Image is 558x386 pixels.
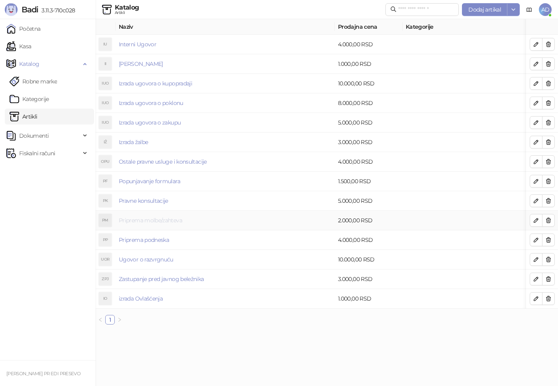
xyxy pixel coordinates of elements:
[38,7,75,14] span: 3.11.3-710c028
[117,317,122,322] span: right
[116,172,335,191] td: Popunjavanje formulara
[99,194,112,207] div: PK
[119,197,168,204] a: Pravne konsultacije
[116,230,335,250] td: Priprema podneska
[99,175,112,188] div: PF
[105,315,115,325] li: 1
[116,113,335,133] td: Izrada ugovora o zakupu
[119,236,169,243] a: Priprema podneska
[116,211,335,230] td: Priprema molbe/zahteva
[99,273,112,285] div: ZPJ
[462,3,507,16] button: Dodaj artikal
[96,315,105,325] button: left
[335,191,403,211] td: 5.000,00 RSD
[19,145,55,161] span: Fiskalni računi
[335,172,403,191] td: 1.500,00 RSD
[116,152,335,172] td: Ostale pravne usluge i konsultacije
[116,35,335,54] td: Interni Ugovor
[116,269,335,289] td: Zastupanje pred javnog beležnika
[116,93,335,113] td: Izrada ugovora o poklonu
[115,315,124,325] button: right
[99,57,112,70] div: II
[335,230,403,250] td: 4.000,00 RSD
[102,5,112,14] img: Artikli
[119,217,182,224] a: Priprema molbe/zahteva
[22,5,38,14] span: Badi
[335,74,403,93] td: 10.000,00 RSD
[10,91,49,107] a: Kategorije
[335,269,403,289] td: 3.000,00 RSD
[116,191,335,211] td: Pravne konsultacije
[119,256,173,263] a: Ugovor o razvrgnuću
[539,3,552,16] span: AD
[116,133,335,152] td: Izrada žalbe
[335,19,403,35] th: Prodajna cena
[119,295,163,302] a: izrada Ovlašćenja
[115,4,139,11] div: Katalog
[19,128,49,144] span: Dokumenti
[335,93,403,113] td: 8.000,00 RSD
[119,80,192,87] a: Izrada ugovora o kupopradaji
[119,99,183,107] a: Izrada ugovora o poklonu
[335,35,403,54] td: 4.000,00 RSD
[335,133,403,152] td: 3.000,00 RSD
[523,3,536,16] a: Dokumentacija
[6,38,31,54] a: Kasa
[335,211,403,230] td: 2.000,00 RSD
[335,113,403,133] td: 5.000,00 RSD
[99,136,112,148] div: IŽ
[468,6,501,13] span: Dodaj artikal
[119,275,204,283] a: Zastupanje pred javnog beležnika
[119,139,148,146] a: Izrada žalbe
[19,56,39,72] span: Katalog
[116,289,335,309] td: izrada Ovlašćenja
[6,21,41,37] a: Početna
[10,73,57,89] a: Robne marke
[119,178,180,185] a: Popunjavanje formulara
[99,234,112,246] div: PP
[116,74,335,93] td: Izrada ugovora o kupopradaji
[119,41,156,48] a: Interni Ugovor
[116,19,335,35] th: Naziv
[98,317,103,322] span: left
[119,119,181,126] a: Izrada ugovora o zakupu
[119,60,163,67] a: [PERSON_NAME]
[119,158,207,165] a: Ostale pravne usluge i konsultacije
[99,77,112,90] div: IUO
[5,3,18,16] img: Logo
[99,97,112,109] div: IUO
[116,250,335,269] td: Ugovor o razvrgnuću
[99,253,112,266] div: UOR
[106,315,114,324] a: 1
[335,289,403,309] td: 1.000,00 RSD
[335,54,403,74] td: 1.000,00 RSD
[115,11,139,15] div: Artikli
[99,292,112,305] div: IO
[335,250,403,269] td: 10.000,00 RSD
[335,152,403,172] td: 4.000,00 RSD
[99,214,112,227] div: PM
[116,54,335,74] td: Izrada Izjave
[6,371,81,376] small: [PERSON_NAME] PR EDI PRESEVO
[10,109,37,125] a: ArtikliArtikli
[99,116,112,129] div: IUO
[115,315,124,325] li: Sledeća strana
[99,38,112,51] div: IU
[99,155,112,168] div: OPU
[96,315,105,325] li: Prethodna strana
